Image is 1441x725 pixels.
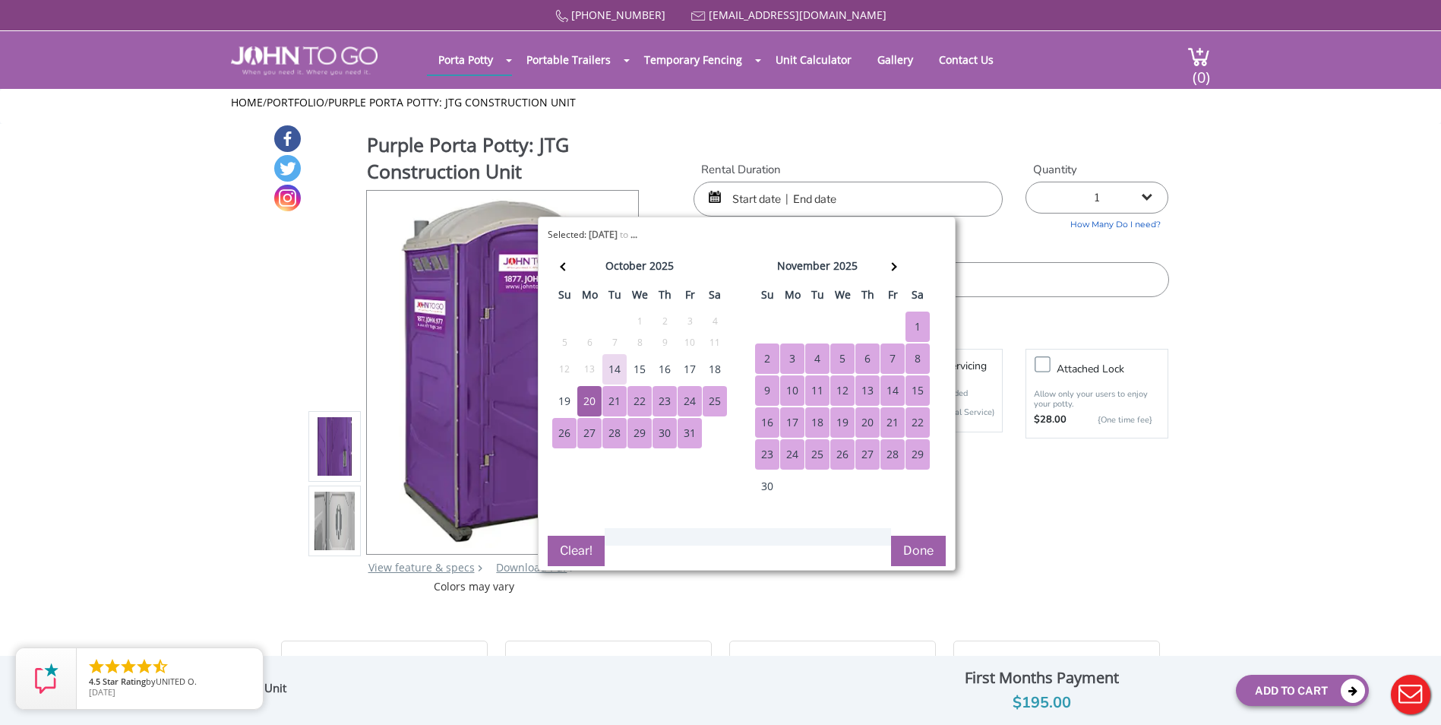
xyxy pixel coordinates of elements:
a: Twitter [274,155,301,182]
div: 18 [805,407,830,438]
div: 6 [577,334,602,351]
a: Download Pdf [496,560,567,575]
label: Rental Duration [694,162,1003,178]
a: [PHONE_NUMBER] [571,8,665,22]
div: First Months Payment [858,665,1225,691]
div: 9 [755,375,779,406]
th: we [627,283,653,311]
div: 4 [805,344,830,374]
div: november [777,255,830,277]
th: we [830,283,855,311]
div: 25 [805,439,830,470]
span: Selected: [548,228,586,241]
div: 17 [678,354,702,385]
div: 12 [552,361,577,378]
th: su [755,283,780,311]
img: right arrow icon [478,565,482,571]
p: Allow only your users to enjoy your potty. [1034,389,1160,409]
li:  [103,657,122,676]
div: 2 [755,344,779,374]
div: 9 [653,334,677,351]
a: How Many Do I need? [1025,214,1168,231]
li:  [119,657,137,676]
a: View feature & specs [368,560,475,575]
button: Clear! [548,536,605,566]
label: Quantity [1025,162,1168,178]
span: UNITED O. [156,676,197,687]
div: 5 [552,334,577,351]
th: sa [905,283,931,311]
a: Temporary Fencing [633,45,754,74]
div: 11 [703,334,727,351]
div: 1 [905,312,930,342]
div: 14 [602,354,627,385]
div: 17 [780,407,804,438]
span: Star Rating [103,676,146,687]
div: 16 [755,407,779,438]
div: 19 [552,386,577,416]
div: 24 [780,439,804,470]
div: 26 [830,439,855,470]
div: 13 [577,361,602,378]
li:  [87,657,106,676]
div: october [605,255,646,277]
div: $195.00 [858,691,1225,715]
div: 30 [653,418,677,448]
div: 3 [678,313,702,330]
div: 14 [880,375,905,406]
div: 8 [627,334,652,351]
strong: $28.00 [1034,413,1067,428]
span: [DATE] [89,686,115,698]
img: Review Rating [31,663,62,694]
div: Colors may vary [308,579,640,594]
span: (0) [1192,55,1210,87]
div: 4 [703,313,727,330]
b: ... [630,228,637,241]
div: 11 [805,375,830,406]
div: 21 [602,386,627,416]
img: JOHN to go [231,46,378,75]
div: 3 [780,344,804,374]
div: 10 [678,334,702,351]
div: 10 [780,375,804,406]
li:  [135,657,153,676]
div: 23 [653,386,677,416]
a: Purple Porta Potty: JTG Construction Unit [328,95,576,109]
div: 29 [627,418,652,448]
div: 2025 [833,255,858,277]
b: [DATE] [589,228,618,241]
th: tu [805,283,830,311]
div: 2 [653,313,677,330]
div: 15 [627,354,652,385]
span: to [620,228,628,241]
div: 23 [755,439,779,470]
a: Porta Potty [427,45,504,74]
h1: Purple Porta Potty: JTG Construction Unit [367,131,640,188]
img: Product [314,342,356,700]
a: Portable Trailers [515,45,622,74]
img: Product [387,191,618,549]
img: Product [314,268,356,625]
button: Done [891,536,946,566]
ul: / / [231,95,1210,110]
div: 2025 [649,255,674,277]
button: Live Chat [1380,664,1441,725]
th: th [653,283,678,311]
div: 20 [855,407,880,438]
a: Gallery [866,45,924,74]
div: 1 [627,313,652,330]
li:  [151,657,169,676]
div: 26 [552,418,577,448]
th: mo [780,283,805,311]
th: fr [678,283,703,311]
div: 28 [602,418,627,448]
div: 22 [905,407,930,438]
div: 12 [830,375,855,406]
span: by [89,677,251,688]
div: 20 [577,386,602,416]
div: 31 [678,418,702,448]
th: mo [577,283,602,311]
div: 5 [830,344,855,374]
th: su [552,283,577,311]
div: 27 [855,439,880,470]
